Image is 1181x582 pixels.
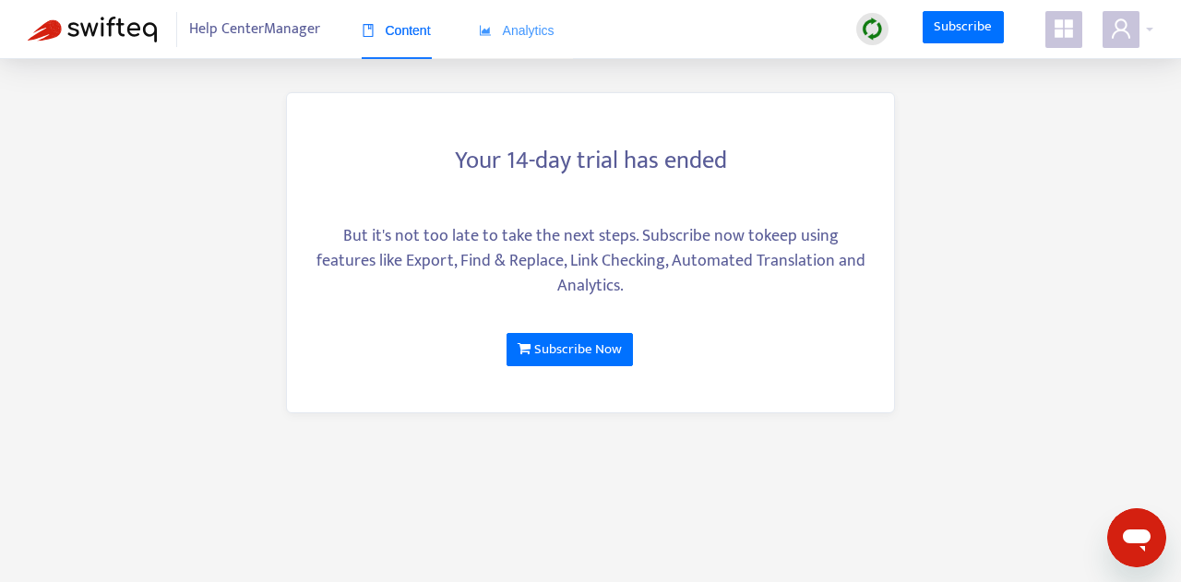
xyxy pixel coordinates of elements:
[507,333,633,366] a: Subscribe Now
[189,12,320,47] span: Help Center Manager
[28,17,157,42] img: Swifteq
[923,11,1004,44] a: Subscribe
[362,23,431,38] span: Content
[315,224,866,299] div: But it's not too late to take the next steps. Subscribe now to keep using features like Export, F...
[315,147,866,176] h3: Your 14-day trial has ended
[362,24,375,37] span: book
[479,24,492,37] span: area-chart
[1107,508,1166,567] iframe: Button to launch messaging window
[1110,18,1132,40] span: user
[479,23,555,38] span: Analytics
[861,18,884,41] img: sync.dc5367851b00ba804db3.png
[1053,18,1075,40] span: appstore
